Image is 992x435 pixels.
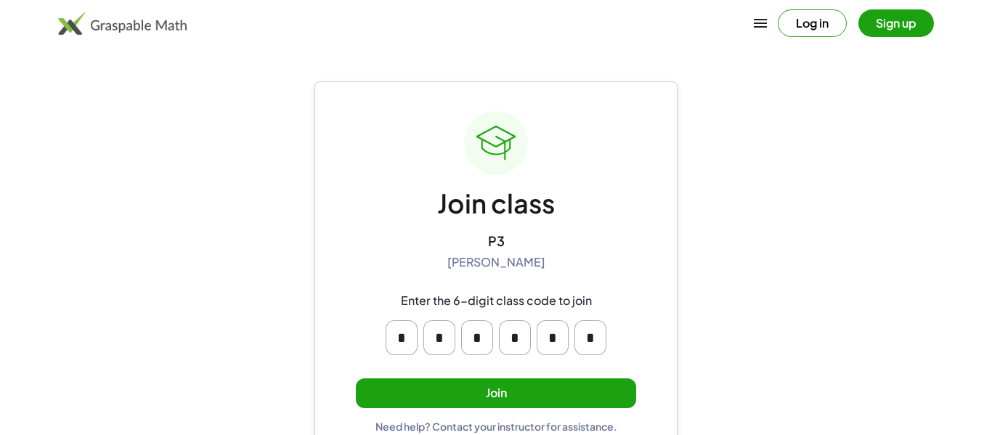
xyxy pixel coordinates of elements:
input: Please enter OTP character 2 [423,320,455,355]
input: Please enter OTP character 5 [537,320,569,355]
button: Join [356,378,636,408]
input: Please enter OTP character 1 [386,320,418,355]
div: Join class [437,187,555,221]
button: Log in [778,9,847,37]
div: Need help? Contact your instructor for assistance. [375,420,617,433]
button: Sign up [858,9,934,37]
div: Enter the 6-digit class code to join [401,293,592,309]
input: Please enter OTP character 3 [461,320,493,355]
div: [PERSON_NAME] [447,255,545,270]
input: Please enter OTP character 4 [499,320,531,355]
input: Please enter OTP character 6 [574,320,606,355]
div: P3 [488,232,505,249]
